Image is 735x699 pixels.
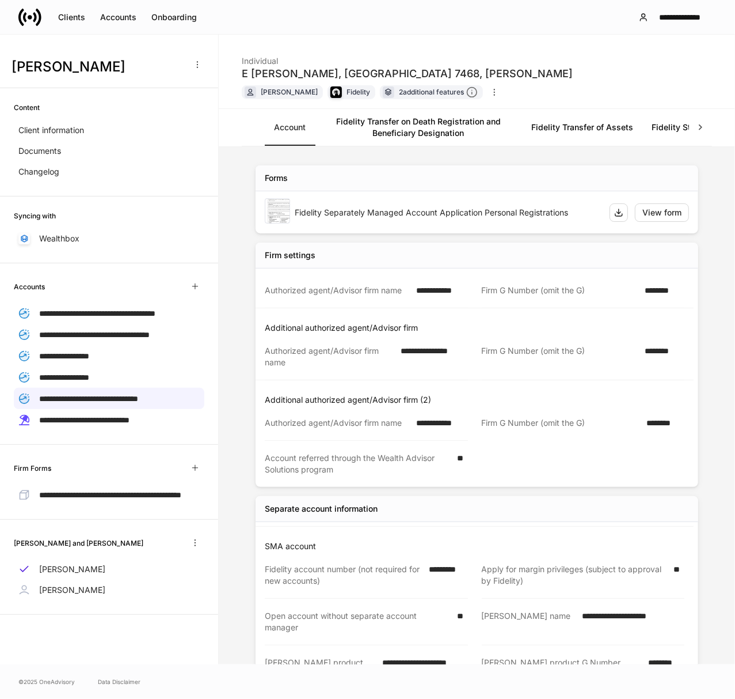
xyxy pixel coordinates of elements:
[265,564,422,587] div: Fidelity account number (not required for new accounts)
[265,657,375,680] div: [PERSON_NAME] product name
[151,12,197,23] div: Onboarding
[482,657,641,680] div: [PERSON_NAME] product G Number
[265,345,394,368] div: Authorized agent/Advisor firm name
[14,228,204,249] a: Wealthbox
[39,233,79,244] p: Wealthbox
[242,48,573,67] div: Individual
[265,172,288,184] div: Forms
[98,677,140,686] a: Data Disclaimer
[14,538,143,549] h6: [PERSON_NAME] and [PERSON_NAME]
[482,417,640,429] div: Firm G Number (omit the G)
[399,86,478,99] div: 2 additional features
[144,8,204,27] button: Onboarding
[14,463,51,474] h6: Firm Forms
[482,285,638,296] div: Firm G Number (omit the G)
[18,145,61,157] p: Documents
[315,109,522,146] a: Fidelity Transfer on Death Registration and Beneficiary Designation
[265,452,450,475] div: Account referred through the Wealth Advisor Solutions program
[18,166,59,177] p: Changelog
[522,109,642,146] a: Fidelity Transfer of Assets
[18,677,75,686] span: © 2025 OneAdvisory
[14,161,204,182] a: Changelog
[14,580,204,600] a: [PERSON_NAME]
[242,67,573,81] div: E [PERSON_NAME], [GEOGRAPHIC_DATA] 7468, [PERSON_NAME]
[265,417,409,429] div: Authorized agent/Advisor firm name
[265,503,378,515] div: Separate account information
[346,86,370,97] div: Fidelity
[14,120,204,141] a: Client information
[265,285,409,296] div: Authorized agent/Advisor firm name
[265,394,694,406] p: Additional authorized agent/Advisor firm (2)
[635,203,689,222] button: View form
[18,124,84,136] p: Client information
[261,86,318,97] div: [PERSON_NAME]
[58,12,85,23] div: Clients
[93,8,144,27] button: Accounts
[295,207,600,218] div: Fidelity Separately Managed Account Application Personal Registrations
[265,610,450,633] div: Open account without separate account manager
[14,559,204,580] a: [PERSON_NAME]
[265,109,315,146] a: Account
[265,541,694,552] p: SMA account
[14,281,45,292] h6: Accounts
[482,564,667,587] div: Apply for margin privileges (subject to approval by Fidelity)
[39,584,105,596] p: [PERSON_NAME]
[14,141,204,161] a: Documents
[482,345,638,368] div: Firm G Number (omit the G)
[51,8,93,27] button: Clients
[14,210,56,221] h6: Syncing with
[12,58,184,76] h3: [PERSON_NAME]
[100,12,136,23] div: Accounts
[642,207,681,218] div: View form
[482,610,576,633] div: [PERSON_NAME] name
[265,322,694,334] p: Additional authorized agent/Advisor firm
[39,564,105,575] p: [PERSON_NAME]
[14,102,40,113] h6: Content
[265,250,315,261] div: Firm settings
